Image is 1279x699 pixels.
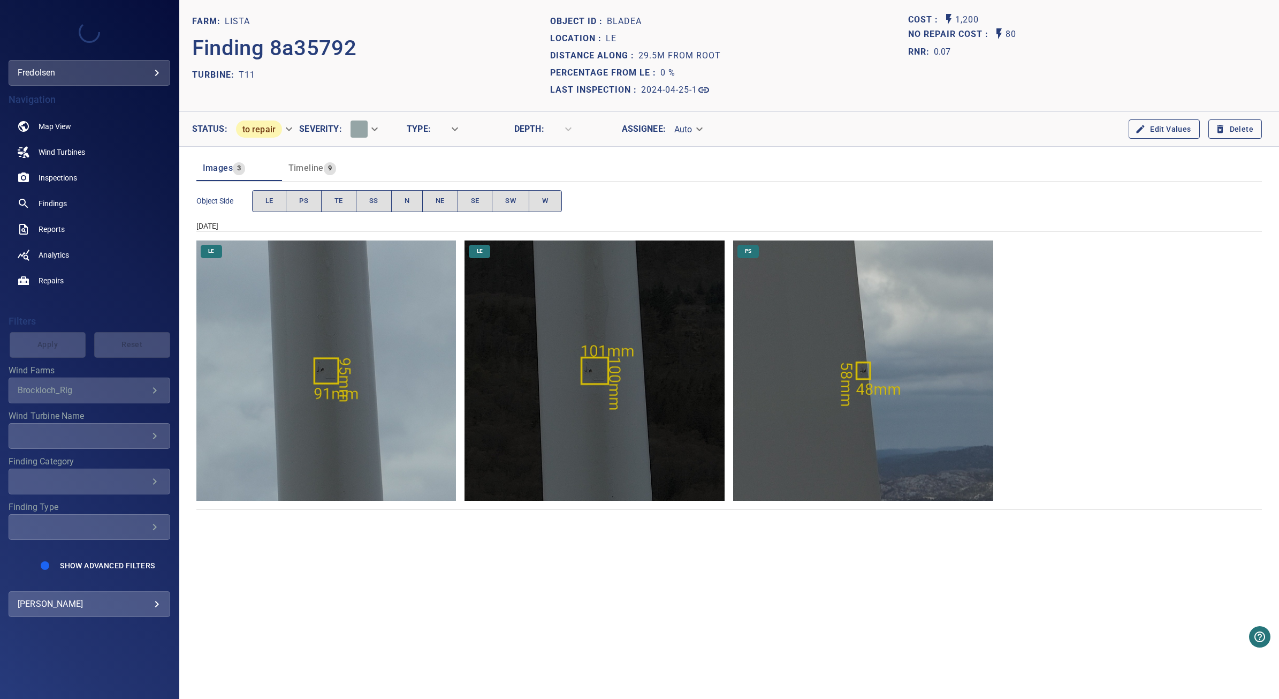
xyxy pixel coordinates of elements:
[39,224,65,235] span: Reports
[505,195,516,207] span: SW
[9,412,170,420] label: Wind Turbine Name
[942,13,955,26] svg: Auto Cost
[550,84,641,96] p: Last Inspection :
[641,84,710,96] a: 2024-04-25-1
[334,195,343,207] span: TE
[9,114,170,139] a: map noActive
[660,66,675,79] p: 0 %
[9,457,170,466] label: Finding Category
[529,190,561,212] button: W
[9,242,170,268] a: analytics noActive
[299,195,308,207] span: PS
[550,32,606,45] p: Location :
[18,385,148,395] div: Brockloch_Rig
[9,316,170,327] h4: Filters
[405,195,409,207] span: N
[9,94,170,105] h4: Navigation
[514,125,544,133] label: Depth :
[60,561,155,570] span: Show Advanced Filters
[288,163,324,173] span: Timeline
[955,13,979,27] p: 1,200
[1006,27,1016,42] p: 80
[550,49,638,62] p: Distance along :
[470,247,489,255] span: LE
[369,195,378,207] span: SS
[739,247,758,255] span: PS
[638,49,721,62] p: 29.5m from root
[908,43,951,61] span: The ratio of the additional incurred cost of repair in 1 year and the cost of repairing today. Fi...
[544,120,578,139] div: ​
[299,125,341,133] label: Severity :
[196,221,1262,231] div: [DATE]
[192,125,227,133] label: Status :
[908,13,942,27] span: The base labour and equipment costs to repair the finding. Does not include the loss of productio...
[622,125,666,133] label: Assignee :
[666,120,710,139] div: Auto
[321,190,356,212] button: TE
[9,514,170,540] div: Finding Type
[203,163,233,173] span: Images
[9,469,170,494] div: Finding Category
[1129,119,1199,139] button: Edit Values
[202,247,220,255] span: LE
[550,66,660,79] p: Percentage from LE :
[908,27,993,42] span: Projected additional costs incurred by waiting 1 year to repair. This is a function of possible i...
[908,46,934,58] h1: RNR:
[607,15,642,28] p: bladeA
[39,147,85,157] span: Wind Turbines
[436,195,445,207] span: NE
[39,275,64,286] span: Repairs
[908,29,993,40] h1: No Repair Cost :
[9,503,170,512] label: Finding Type
[236,124,282,134] span: to repair
[192,69,239,81] p: TURBINE:
[252,190,562,212] div: objectSide
[196,240,456,501] img: Lista/T11/2024-04-25-1/2024-04-25-1/image8wp10.jpg
[492,190,529,212] button: SW
[9,165,170,191] a: inspections noActive
[265,195,273,207] span: LE
[39,172,77,183] span: Inspections
[54,557,161,574] button: Show Advanced Filters
[606,32,616,45] p: LE
[252,190,287,212] button: LE
[391,190,423,212] button: N
[908,15,942,25] h1: Cost :
[233,162,245,175] span: 3
[993,27,1006,40] svg: Auto No Repair Cost
[227,116,299,142] div: to repair
[641,84,697,96] p: 2024-04-25-1
[1208,119,1262,139] button: Delete
[458,190,493,212] button: SE
[192,32,357,64] p: Finding 8a35792
[39,121,71,132] span: Map View
[286,190,322,212] button: PS
[431,120,465,139] div: ​
[39,250,69,260] span: Analytics
[324,162,336,175] span: 9
[9,378,170,403] div: Wind Farms
[9,139,170,165] a: windturbines noActive
[550,15,607,28] p: Object ID :
[407,125,431,133] label: Type :
[471,195,479,207] span: SE
[9,60,170,86] div: fredolsen
[9,423,170,449] div: Wind Turbine Name
[39,198,67,209] span: Findings
[225,15,250,28] p: Lista
[934,46,951,58] p: 0.07
[9,366,170,375] label: Wind Farms
[239,69,255,81] p: T11
[9,216,170,242] a: reports noActive
[196,196,252,206] span: Object Side
[542,195,548,207] span: W
[18,596,161,613] div: [PERSON_NAME]
[422,190,458,212] button: NE
[733,240,993,501] img: Lista/T11/2024-04-25-1/2024-04-25-1/image19wp21.jpg
[18,64,161,81] div: fredolsen
[192,15,225,28] p: FARM:
[356,190,392,212] button: SS
[9,191,170,216] a: findings noActive
[465,240,725,501] img: Lista/T11/2024-04-25-1/2024-04-25-1/image9wp11.jpg
[9,268,170,294] a: repairs noActive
